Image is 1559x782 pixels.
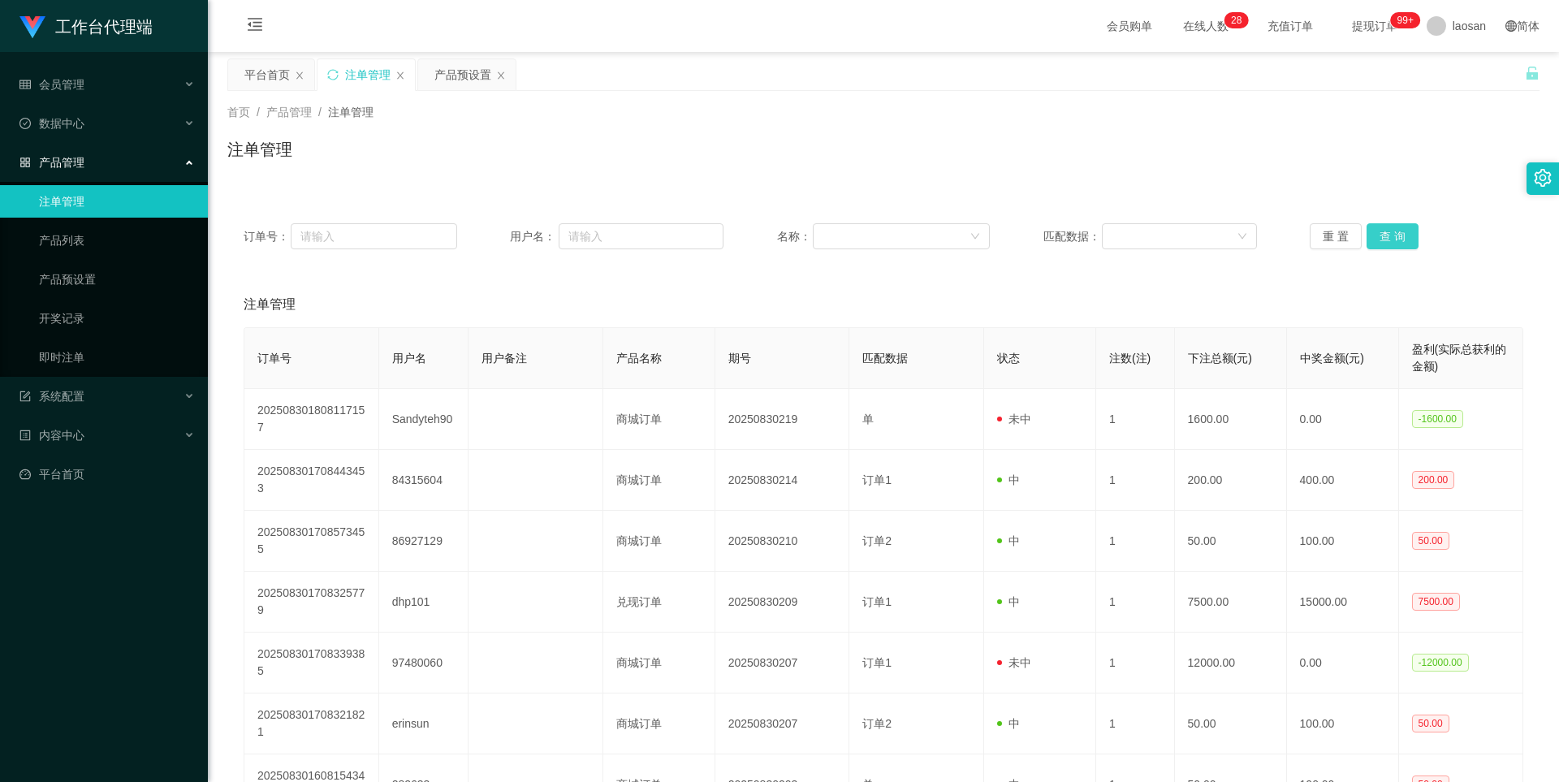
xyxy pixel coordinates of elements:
span: 200.00 [1412,471,1455,489]
a: 图标: dashboard平台首页 [19,458,195,490]
span: 注数(注) [1109,352,1151,365]
td: 100.00 [1287,693,1399,754]
sup: 28 [1224,12,1248,28]
td: 0.00 [1287,633,1399,693]
span: 在线人数 [1175,20,1237,32]
td: 20250830207 [715,693,850,754]
i: 图标: down [1237,231,1247,243]
input: 请输入 [291,223,456,249]
img: logo.9652507e.png [19,16,45,39]
i: 图标: unlock [1525,66,1540,80]
td: 商城订单 [603,693,715,754]
td: 200.00 [1175,450,1287,511]
span: 产品名称 [616,352,662,365]
i: 图标: global [1505,20,1517,32]
span: 订单号 [257,352,292,365]
span: 中奖金额(元) [1300,352,1364,365]
a: 注单管理 [39,185,195,218]
i: 图标: menu-fold [227,1,283,53]
span: 期号 [728,352,751,365]
span: 订单2 [862,534,892,547]
td: 1 [1096,693,1175,754]
i: 图标: check-circle-o [19,118,31,129]
span: 盈利(实际总获利的金额) [1412,343,1507,373]
td: 202508301708573455 [244,511,379,572]
td: 20250830209 [715,572,850,633]
span: 注单管理 [244,295,296,314]
span: 未中 [997,413,1031,426]
span: 用户名 [392,352,426,365]
button: 重 置 [1310,223,1362,249]
td: 15000.00 [1287,572,1399,633]
span: 订单号： [244,228,291,245]
td: 1 [1096,511,1175,572]
td: 20250830207 [715,633,850,693]
td: 202508301708339385 [244,633,379,693]
td: 202508301708321821 [244,693,379,754]
td: 商城订单 [603,450,715,511]
td: 1600.00 [1175,389,1287,450]
a: 开奖记录 [39,302,195,335]
td: 20250830214 [715,450,850,511]
span: 首页 [227,106,250,119]
td: dhp101 [379,572,469,633]
span: 7500.00 [1412,593,1460,611]
td: 202508301708325779 [244,572,379,633]
span: 50.00 [1412,532,1449,550]
td: 1 [1096,450,1175,511]
span: 中 [997,717,1020,730]
p: 8 [1237,12,1242,28]
i: 图标: down [970,231,980,243]
div: 产品预设置 [434,59,491,90]
td: 86927129 [379,511,469,572]
a: 工作台代理端 [19,19,153,32]
i: 图标: appstore-o [19,157,31,168]
td: 84315604 [379,450,469,511]
i: 图标: sync [327,69,339,80]
span: 未中 [997,656,1031,669]
td: 400.00 [1287,450,1399,511]
span: 用户备注 [482,352,527,365]
span: 订单1 [862,656,892,669]
td: 20250830210 [715,511,850,572]
span: 注单管理 [328,106,374,119]
i: 图标: close [496,71,506,80]
p: 2 [1231,12,1237,28]
td: 0.00 [1287,389,1399,450]
span: 提现订单 [1344,20,1406,32]
span: 订单1 [862,595,892,608]
button: 查 询 [1367,223,1419,249]
td: 7500.00 [1175,572,1287,633]
span: 中 [997,534,1020,547]
span: 系统配置 [19,390,84,403]
i: 图标: close [395,71,405,80]
input: 请输入 [559,223,723,249]
td: 202508301708443453 [244,450,379,511]
span: 会员管理 [19,78,84,91]
a: 产品预设置 [39,263,195,296]
td: 50.00 [1175,511,1287,572]
td: 12000.00 [1175,633,1287,693]
span: 名称： [777,228,813,245]
i: 图标: table [19,79,31,90]
h1: 注单管理 [227,137,292,162]
div: 平台首页 [244,59,290,90]
td: 1 [1096,572,1175,633]
span: -12000.00 [1412,654,1469,672]
td: 50.00 [1175,693,1287,754]
a: 产品列表 [39,224,195,257]
td: 商城订单 [603,389,715,450]
span: 状态 [997,352,1020,365]
span: 中 [997,595,1020,608]
span: 下注总额(元) [1188,352,1252,365]
sup: 1028 [1391,12,1420,28]
span: 充值订单 [1259,20,1321,32]
span: 匹配数据 [862,352,908,365]
span: -1600.00 [1412,410,1463,428]
span: 用户名： [510,228,559,245]
div: 注单管理 [345,59,391,90]
span: / [257,106,260,119]
span: 内容中心 [19,429,84,442]
i: 图标: form [19,391,31,402]
td: 商城订单 [603,511,715,572]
